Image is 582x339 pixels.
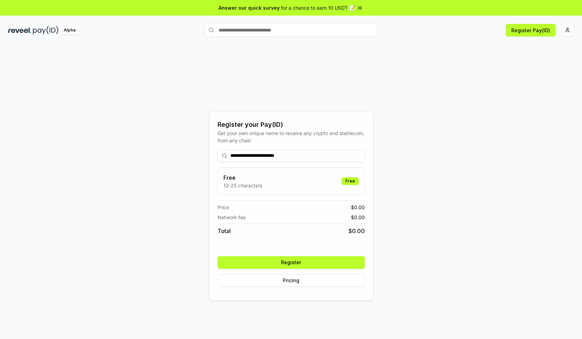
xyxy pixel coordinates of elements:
span: $ 0.00 [351,214,365,221]
button: Register [218,256,365,269]
img: pay_id [33,26,59,35]
span: Network fee [218,214,246,221]
span: Total [218,227,231,235]
span: for a chance to earn 10 USDT 📝 [281,4,355,11]
span: Answer our quick survey [219,4,280,11]
div: Free [342,177,359,185]
button: Pricing [218,274,365,287]
div: Get your own unique name to receive any crypto and stablecoin, from any chain [218,130,365,144]
button: Register Pay(ID) [506,24,556,36]
span: $ 0.00 [349,227,365,235]
span: Price [218,204,229,211]
img: reveel_dark [8,26,32,35]
div: Register your Pay(ID) [218,120,365,130]
div: Alpha [60,26,79,35]
h3: Free [223,173,262,182]
p: 13-25 characters [223,182,262,189]
span: $ 0.00 [351,204,365,211]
